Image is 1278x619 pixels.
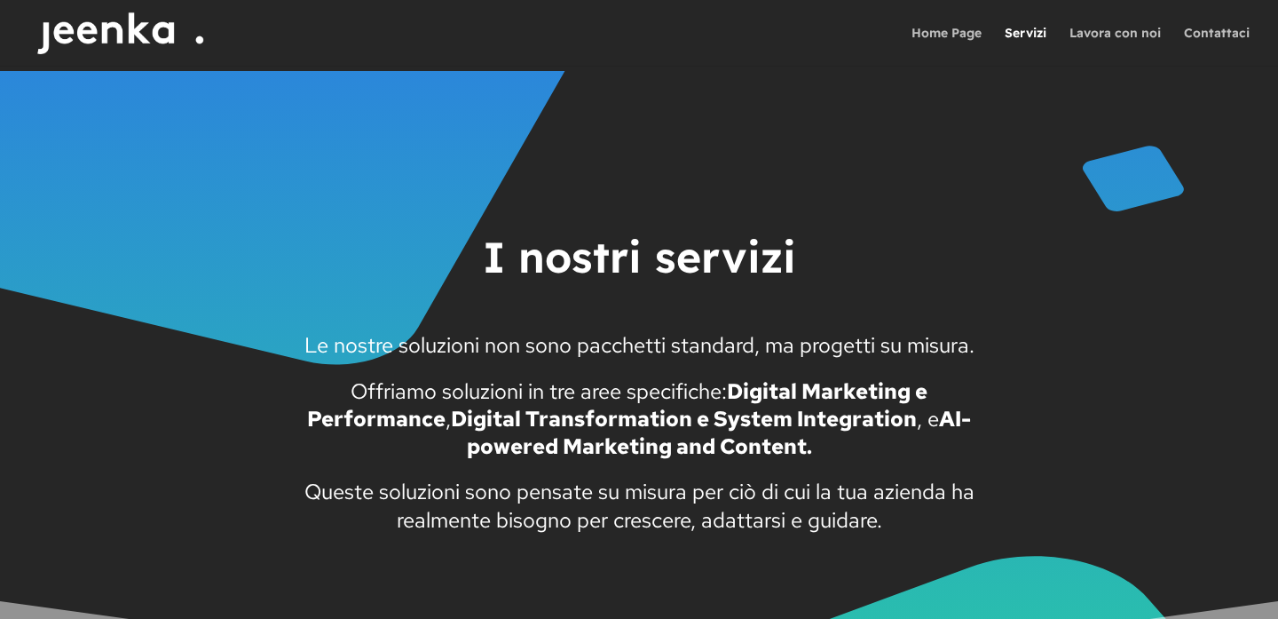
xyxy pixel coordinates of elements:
[307,377,927,433] strong: Digital Marketing e Performance
[1069,27,1161,66] a: Lavora con noi
[1005,27,1046,66] a: Servizi
[911,27,982,66] a: Home Page
[293,478,985,533] p: Queste soluzioni sono pensate su misura per ciò di cui la tua azienda ha realmente bisogno per cr...
[467,405,972,460] strong: AI-powered Marketing and Content.
[451,405,917,433] strong: Digital Transformation e System Integration
[293,331,985,377] p: Le nostre soluzioni non sono pacchetti standard, ma progetti su misura.
[293,227,985,331] h1: I nostri servizi
[293,377,985,479] p: Offriamo soluzioni in tre aree specifiche: , , e
[1184,27,1250,66] a: Contattaci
